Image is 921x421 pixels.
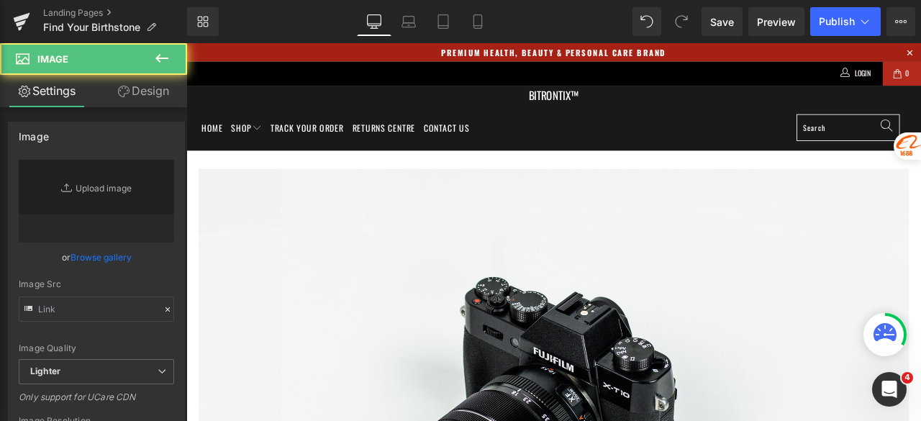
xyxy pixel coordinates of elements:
a: Track your order [99,83,186,119]
span: 0 [848,22,860,50]
a: Design [96,75,190,107]
b: Lighter [30,366,60,376]
span: Login [789,21,815,50]
a: Desktop [357,7,391,36]
input: Search [723,84,845,116]
a: Home [18,83,43,119]
div: or [19,250,174,265]
a: Tablet [426,7,460,36]
button: Undo [632,7,661,36]
button: More [886,7,915,36]
div: Only support for UCare CDN [19,391,174,412]
a: Laptop [391,7,426,36]
a: Returns Centre [196,83,271,119]
span: Publish [819,16,855,27]
span: Save [710,14,734,30]
div: Image Src [19,279,174,289]
span: Preview [757,14,796,30]
div: Image [19,122,49,142]
a: Shop [53,83,89,119]
a: Mobile [460,7,495,36]
button: Publish [810,7,881,36]
a: 0 [825,22,871,50]
input: Link [19,296,174,322]
strong: PREMIUM HEALTH, BEAUTY & PERSONAL CARE BRAND [302,4,568,18]
a: Browse gallery [71,245,132,270]
a: Preview [748,7,804,36]
iframe: Intercom live chat [872,372,907,407]
span: Image [37,53,68,65]
button: Redo [667,7,696,36]
span: Find Your Birthstone [43,22,140,33]
a: Contact us [281,83,335,119]
a: Landing Pages [43,7,187,19]
span: 4 [902,372,913,384]
a: New Library [187,7,219,36]
div: Image Quality [19,343,174,353]
a: Login [774,22,815,50]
